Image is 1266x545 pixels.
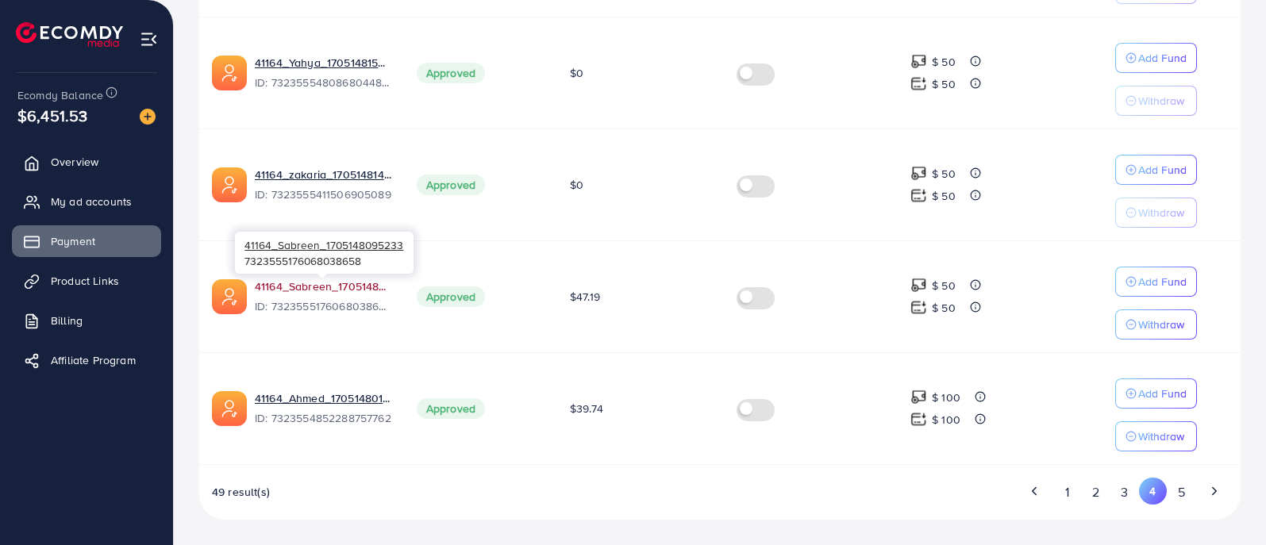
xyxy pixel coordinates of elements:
p: Add Fund [1138,160,1187,179]
span: Affiliate Program [51,352,136,368]
span: ID: 7323555480868044801 [255,75,391,90]
button: Withdraw [1115,86,1197,116]
img: logo [16,22,123,47]
span: $0 [570,65,583,81]
span: Billing [51,313,83,328]
span: Ecomdy Balance [17,87,103,103]
p: $ 100 [932,410,960,429]
ul: Pagination [1021,478,1228,507]
span: Approved [417,175,485,195]
span: My ad accounts [51,194,132,209]
span: 49 result(s) [212,484,270,500]
img: ic-ads-acc.e4c84228.svg [212,391,247,426]
a: 41164_Ahmed_1705148019800 [255,390,391,406]
button: Add Fund [1115,267,1197,297]
span: $0 [570,177,583,193]
img: top-up amount [910,411,927,428]
div: <span class='underline'>41164_zakaria_1705148143739</span></br>7323555411506905089 [255,167,391,203]
p: $ 50 [932,186,956,205]
span: $6,451.53 [17,104,87,127]
button: Withdraw [1115,198,1197,228]
a: 41164_Sabreen_1705148095233 [255,278,391,294]
p: Withdraw [1138,427,1184,446]
span: 41164_Sabreen_1705148095233 [244,237,403,252]
p: $ 50 [932,52,956,71]
img: top-up amount [910,299,927,316]
a: 41164_zakaria_1705148143739 [255,167,391,182]
img: ic-ads-acc.e4c84228.svg [212,279,247,314]
button: Withdraw [1115,309,1197,340]
img: top-up amount [910,187,927,204]
span: ID: 7323555411506905089 [255,186,391,202]
button: Go to page 2 [1081,478,1110,507]
p: Withdraw [1138,203,1184,222]
button: Add Fund [1115,43,1197,73]
p: Add Fund [1138,48,1187,67]
span: $39.74 [570,401,603,416]
img: ic-ads-acc.e4c84228.svg [212,167,247,202]
span: Overview [51,154,98,170]
div: 7323555176068038658 [235,232,414,274]
span: Approved [417,63,485,83]
img: menu [140,30,158,48]
span: Approved [417,286,485,307]
p: Add Fund [1138,272,1187,291]
button: Add Fund [1115,155,1197,185]
p: $ 50 [932,298,956,317]
span: ID: 7323555176068038658 [255,298,391,314]
p: $ 50 [932,276,956,295]
button: Go to page 3 [1110,478,1139,507]
button: Go to previous page [1021,478,1049,505]
img: image [140,109,156,125]
p: $ 50 [932,164,956,183]
img: top-up amount [910,165,927,182]
button: Go to page 1 [1053,478,1081,507]
span: Product Links [51,273,119,289]
span: ID: 7323554852288757762 [255,410,391,426]
img: top-up amount [910,389,927,405]
a: 41164_Yahya_1705148159601 [255,55,391,71]
span: Payment [51,233,95,249]
button: Go to page 5 [1167,478,1195,507]
p: $ 100 [932,388,960,407]
a: Product Links [12,265,161,297]
p: Withdraw [1138,91,1184,110]
img: ic-ads-acc.e4c84228.svg [212,56,247,90]
a: Payment [12,225,161,257]
span: Approved [417,398,485,419]
span: $47.19 [570,289,600,305]
img: top-up amount [910,53,927,70]
button: Go to page 4 [1139,478,1167,505]
button: Add Fund [1115,378,1197,409]
img: top-up amount [910,75,927,92]
a: Overview [12,146,161,178]
p: $ 50 [932,75,956,94]
button: Withdraw [1115,421,1197,451]
a: Billing [12,305,161,336]
div: <span class='underline'>41164_Yahya_1705148159601</span></br>7323555480868044801 [255,55,391,91]
p: Add Fund [1138,384,1187,403]
div: <span class='underline'>41164_Ahmed_1705148019800</span></br>7323554852288757762 [255,390,391,427]
img: top-up amount [910,277,927,294]
a: My ad accounts [12,186,161,217]
a: Affiliate Program [12,344,161,376]
p: Withdraw [1138,315,1184,334]
iframe: Chat [1199,474,1254,533]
